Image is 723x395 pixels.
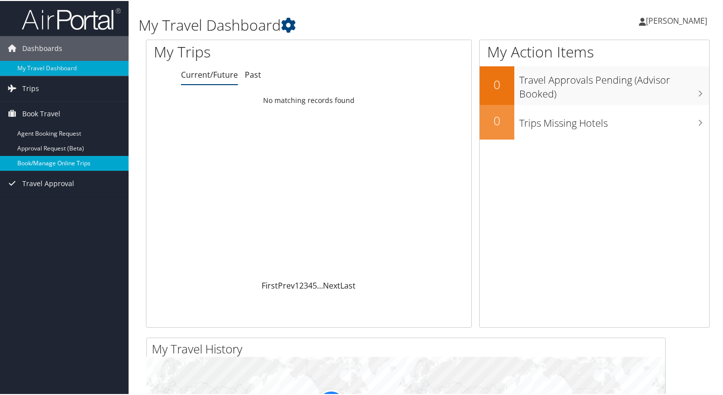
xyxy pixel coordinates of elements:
[154,41,328,61] h1: My Trips
[262,279,278,290] a: First
[295,279,299,290] a: 1
[519,110,709,129] h3: Trips Missing Hotels
[245,68,261,79] a: Past
[323,279,340,290] a: Next
[308,279,313,290] a: 4
[646,14,707,25] span: [PERSON_NAME]
[22,35,62,60] span: Dashboards
[22,170,74,195] span: Travel Approval
[152,340,665,356] h2: My Travel History
[480,65,709,103] a: 0Travel Approvals Pending (Advisor Booked)
[22,100,60,125] span: Book Travel
[480,41,709,61] h1: My Action Items
[480,104,709,139] a: 0Trips Missing Hotels
[304,279,308,290] a: 3
[313,279,317,290] a: 5
[480,75,514,92] h2: 0
[181,68,238,79] a: Current/Future
[22,75,39,100] span: Trips
[146,91,471,108] td: No matching records found
[639,5,717,35] a: [PERSON_NAME]
[299,279,304,290] a: 2
[317,279,323,290] span: …
[138,14,524,35] h1: My Travel Dashboard
[519,67,709,100] h3: Travel Approvals Pending (Advisor Booked)
[278,279,295,290] a: Prev
[22,6,121,30] img: airportal-logo.png
[340,279,356,290] a: Last
[480,111,514,128] h2: 0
